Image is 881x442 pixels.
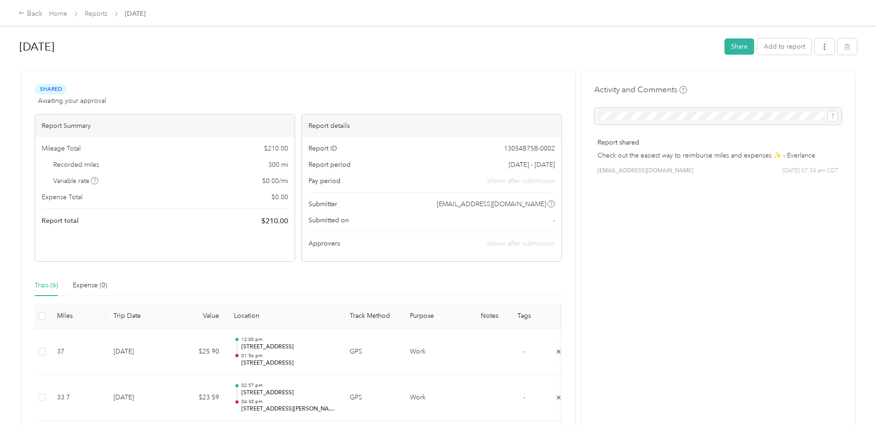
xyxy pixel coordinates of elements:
td: $25.90 [171,329,227,375]
td: [DATE] [106,329,171,375]
span: [DATE] - [DATE] [509,160,555,170]
span: [EMAIL_ADDRESS][DOMAIN_NAME] [598,167,693,175]
td: GPS [342,375,403,421]
span: Report total [42,216,79,226]
th: Track Method [342,303,403,329]
span: 300 mi [268,160,288,170]
th: Purpose [403,303,472,329]
p: Check out the easiest way to reimburse miles and expenses ✨ - Everlance [598,151,838,160]
th: Notes [472,303,507,329]
span: Pay period [308,176,340,186]
th: Location [227,303,342,329]
h1: August 2025 [19,36,718,58]
span: [DATE] 07:34 am CDT [782,167,838,175]
th: Trip Date [106,303,171,329]
a: Home [49,10,67,18]
th: Miles [50,303,106,329]
td: $23.59 [171,375,227,421]
span: Variable rate [53,176,99,186]
span: Shared [35,84,67,95]
span: - [523,393,525,401]
p: Report shared [598,138,838,147]
p: 02:57 pm [241,382,335,389]
td: Work [403,329,472,375]
p: 01:56 pm [241,353,335,359]
span: $ 210.00 [264,144,288,153]
span: shown after submission [487,240,555,247]
span: 13054B75B-0002 [504,144,555,153]
th: Value [171,303,227,329]
p: 04:30 pm [241,398,335,405]
span: Submitter [308,199,337,209]
span: [EMAIL_ADDRESS][DOMAIN_NAME] [437,199,546,209]
span: shown after submission [487,176,555,186]
span: $ 0.00 [271,192,288,202]
span: Awaiting your approval [38,96,106,106]
span: Report ID [308,144,337,153]
span: [DATE] [125,9,145,19]
span: Recorded miles [53,160,99,170]
span: Mileage Total [42,144,81,153]
div: Report details [302,114,561,137]
p: [STREET_ADDRESS] [241,343,335,351]
h4: Activity and Comments [594,84,687,95]
td: [DATE] [106,375,171,421]
td: GPS [342,329,403,375]
div: Expense (0) [73,280,107,290]
span: Submitted on [308,215,349,225]
td: 37 [50,329,106,375]
button: Share [724,38,754,55]
p: [STREET_ADDRESS] [241,389,335,397]
span: Approvers [308,239,340,248]
span: Report period [308,160,351,170]
span: Expense Total [42,192,82,202]
div: Back [19,8,43,19]
td: Work [403,375,472,421]
span: - [523,347,525,355]
div: Report Summary [35,114,295,137]
th: Tags [507,303,541,329]
iframe: Everlance-gr Chat Button Frame [829,390,881,442]
p: 12:00 pm [241,336,335,343]
td: 33.7 [50,375,106,421]
button: Add to report [757,38,812,55]
span: $ 210.00 [261,215,288,227]
p: [STREET_ADDRESS] [241,359,335,367]
a: Reports [85,10,107,18]
span: $ 0.00 / mi [262,176,288,186]
p: [STREET_ADDRESS][PERSON_NAME] [241,405,335,413]
div: Trips (6) [35,280,58,290]
span: - [553,215,555,225]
